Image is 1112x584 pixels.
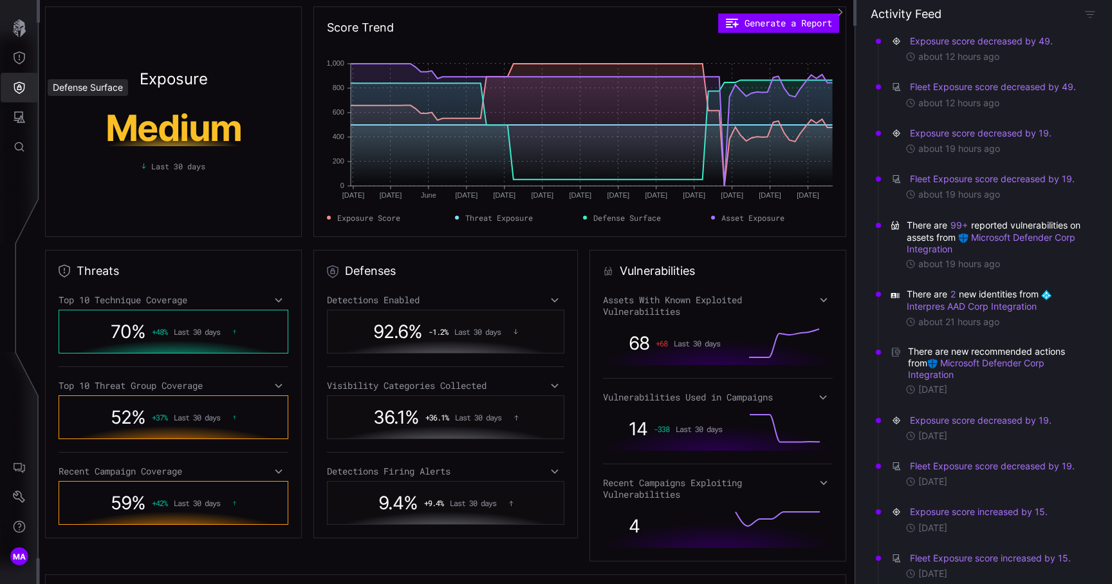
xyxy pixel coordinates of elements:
button: Exposure score decreased by 19. [909,127,1052,140]
time: [DATE] [918,430,947,442]
time: about 19 hours ago [918,258,1000,270]
div: Detections Firing Alerts [327,466,565,477]
h1: Medium [66,110,281,146]
time: [DATE] [918,384,947,395]
time: about 21 hours ago [918,316,999,328]
button: Generate a Report [718,14,839,33]
text: [DATE] [607,191,629,199]
text: [DATE] [683,191,705,199]
span: 59 % [111,492,145,514]
span: Exposure Score [337,212,400,223]
span: -338 [654,424,669,433]
text: [DATE] [645,191,667,199]
text: June [421,191,436,199]
span: 70 % [111,321,145,343]
h2: Score Trend [327,20,394,35]
h4: Activity Feed [871,6,941,21]
div: Visibility Categories Collected [327,380,565,391]
span: Last 30 days [454,327,501,336]
text: [DATE] [455,191,477,199]
span: MA [13,550,26,563]
span: Defense Surface [593,212,661,223]
h2: Vulnerabilities [620,263,695,279]
span: + 68 [656,339,667,348]
span: There are new identities from [907,288,1084,312]
img: Microsoft Defender [927,359,938,369]
div: Vulnerabilities Used in Campaigns [603,391,833,403]
button: Exposure score decreased by 19. [909,414,1052,427]
text: [DATE] [721,191,743,199]
time: about 12 hours ago [918,97,999,109]
text: 800 [332,84,344,91]
text: 0 [340,182,344,189]
div: Detections Enabled [327,294,565,306]
time: about 19 hours ago [918,143,1000,155]
text: [DATE] [342,191,364,199]
span: + 36.1 % [425,413,449,422]
span: + 37 % [152,413,167,422]
span: 68 [629,332,649,354]
div: Top 10 Threat Group Coverage [59,380,288,391]
text: 400 [332,133,344,140]
span: + 48 % [152,327,167,336]
button: 2 [950,288,956,301]
span: Last 30 days [455,413,501,422]
time: [DATE] [918,476,947,487]
span: Last 30 days [676,424,722,433]
span: Last 30 days [174,327,220,336]
time: [DATE] [918,522,947,534]
span: -1.2 % [429,327,448,336]
a: Microsoft Defender Corp Integration [908,357,1047,380]
span: Last 30 days [450,498,496,507]
span: Asset Exposure [721,212,784,223]
text: [DATE] [379,191,402,199]
span: 4 [629,515,640,537]
text: 200 [332,157,344,165]
img: Azure AD [1041,290,1052,300]
button: Fleet Exposure score decreased by 19. [909,173,1075,185]
div: Defense Surface [48,79,128,96]
span: + 42 % [152,498,167,507]
span: Last 30 days [174,413,220,422]
button: Exposure score decreased by 49. [909,35,1053,48]
span: Last 30 days [174,498,220,507]
h2: Defenses [345,263,396,279]
time: [DATE] [918,568,947,579]
div: Recent Campaigns Exploiting Vulnerabilities [603,477,833,500]
span: 36.1 % [373,406,419,428]
span: There are reported vulnerabilities on assets from [907,219,1084,256]
span: There are new recommended actions from [908,346,1084,381]
h2: Threats [77,263,119,279]
time: about 19 hours ago [918,189,1000,200]
span: 9.4 % [378,492,418,514]
button: MA [1,542,38,571]
button: Exposure score increased by 15. [909,505,1048,518]
span: 92.6 % [373,321,422,343]
span: Last 30 days [151,160,205,172]
button: 99+ [950,219,968,232]
span: + 9.4 % [424,498,443,507]
div: Top 10 Technique Coverage [59,294,288,306]
a: Microsoft Defender Corp Integration [907,232,1078,254]
span: 14 [629,418,647,440]
div: Recent Campaign Coverage [59,466,288,477]
text: [DATE] [493,191,515,199]
div: Assets With Known Exploited Vulnerabilities [603,294,833,317]
span: Threat Exposure [465,212,533,223]
text: [DATE] [759,191,781,199]
span: 52 % [111,406,145,428]
h2: Exposure [140,71,208,87]
img: Microsoft Defender [958,233,968,243]
button: Fleet Exposure score decreased by 19. [909,460,1075,473]
span: Last 30 days [674,339,720,348]
text: [DATE] [531,191,553,199]
text: [DATE] [797,191,819,199]
button: Fleet Exposure score increased by 15. [909,552,1071,565]
text: [DATE] [569,191,591,199]
text: 600 [332,108,344,116]
text: 1,000 [326,59,344,67]
button: Fleet Exposure score decreased by 49. [909,80,1077,93]
time: about 12 hours ago [918,51,999,62]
